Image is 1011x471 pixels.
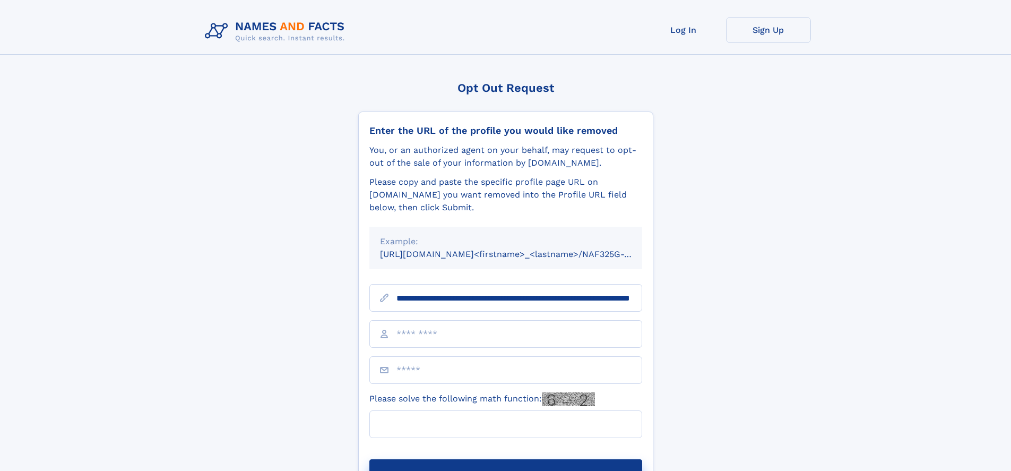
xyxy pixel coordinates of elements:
[201,17,353,46] img: Logo Names and Facts
[380,249,662,259] small: [URL][DOMAIN_NAME]<firstname>_<lastname>/NAF325G-xxxxxxxx
[380,235,632,248] div: Example:
[369,176,642,214] div: Please copy and paste the specific profile page URL on [DOMAIN_NAME] you want removed into the Pr...
[641,17,726,43] a: Log In
[369,392,595,406] label: Please solve the following math function:
[369,144,642,169] div: You, or an authorized agent on your behalf, may request to opt-out of the sale of your informatio...
[369,125,642,136] div: Enter the URL of the profile you would like removed
[726,17,811,43] a: Sign Up
[358,81,653,95] div: Opt Out Request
